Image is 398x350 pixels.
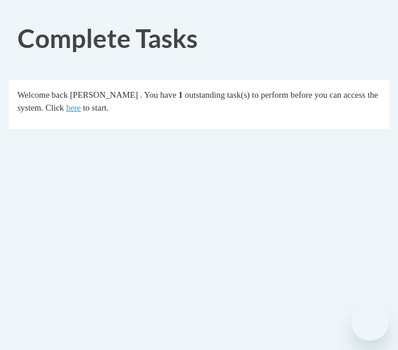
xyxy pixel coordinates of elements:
span: 1 [178,90,182,99]
span: outstanding task(s) to perform before you can access the system. Click [18,90,378,112]
span: to start. [83,103,109,112]
span: Welcome back [18,90,68,99]
a: here [66,103,81,112]
span: [PERSON_NAME] [70,90,138,99]
span: . You have [140,90,176,99]
span: Complete Tasks [18,23,198,53]
iframe: Button to launch messaging window [351,303,389,341]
